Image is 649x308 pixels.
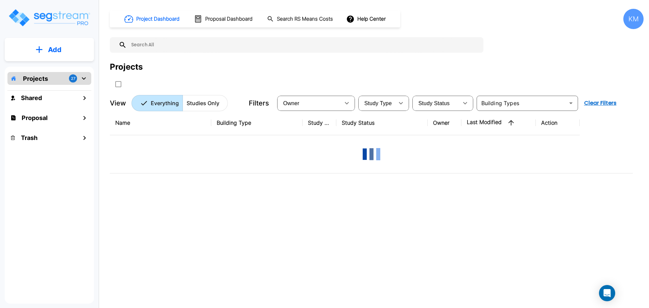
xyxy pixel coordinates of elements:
[22,113,48,122] h1: Proposal
[136,15,179,23] h1: Project Dashboard
[428,111,461,135] th: Owner
[48,45,62,55] p: Add
[581,96,619,110] button: Clear Filters
[191,12,256,26] button: Proposal Dashboard
[151,99,179,107] p: Everything
[5,40,94,60] button: Add
[536,111,580,135] th: Action
[21,93,42,102] h1: Shared
[110,98,126,108] p: View
[623,9,644,29] div: KM
[264,13,337,26] button: Search RS Means Costs
[418,100,450,106] span: Study Status
[8,8,91,27] img: Logo
[566,98,576,108] button: Open
[364,100,392,106] span: Study Type
[205,15,253,23] h1: Proposal Dashboard
[21,133,38,142] h1: Trash
[23,74,48,83] p: Projects
[599,285,615,301] div: Open Intercom Messenger
[360,94,394,113] div: Select
[211,111,303,135] th: Building Type
[279,94,340,113] div: Select
[112,77,125,91] button: SelectAll
[345,13,388,25] button: Help Center
[110,111,211,135] th: Name
[414,94,458,113] div: Select
[358,141,385,168] img: Loading
[110,61,143,73] div: Projects
[303,111,336,135] th: Study Type
[183,95,228,111] button: Studies Only
[187,99,219,107] p: Studies Only
[336,111,428,135] th: Study Status
[122,11,183,26] button: Project Dashboard
[131,95,183,111] button: Everything
[479,98,565,108] input: Building Types
[71,76,75,81] p: 27
[249,98,269,108] p: Filters
[461,111,536,135] th: Last Modified
[131,95,228,111] div: Platform
[277,15,333,23] h1: Search RS Means Costs
[283,100,299,106] span: Owner
[127,37,480,53] input: Search All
